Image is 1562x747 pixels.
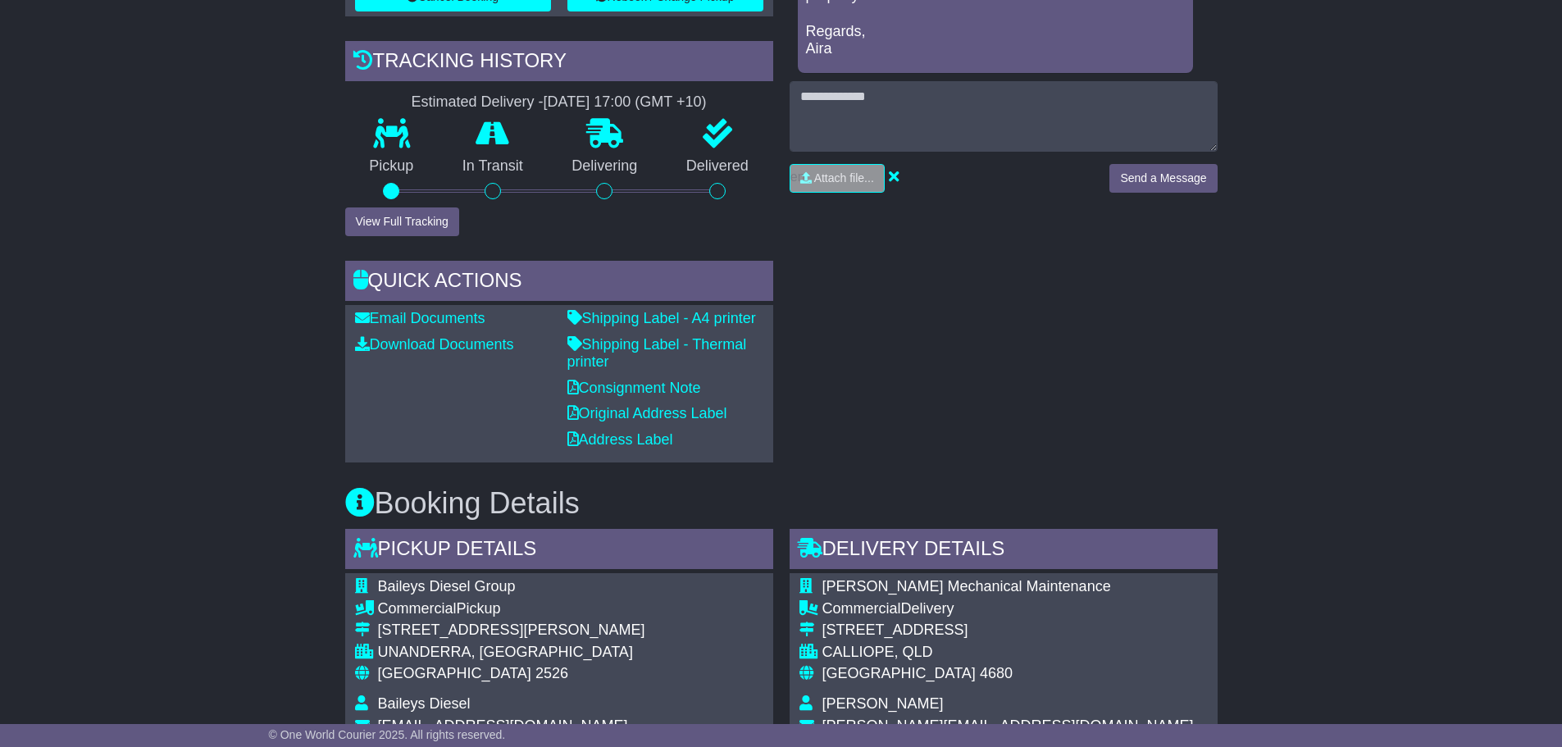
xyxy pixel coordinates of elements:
span: Commercial [378,600,457,617]
a: Shipping Label - Thermal printer [567,336,747,371]
p: In Transit [438,157,548,175]
span: [PERSON_NAME] Mechanical Maintenance [822,578,1111,594]
div: Delivery [822,600,1194,618]
div: Tracking history [345,41,773,85]
p: Delivered [662,157,773,175]
span: Commercial [822,600,901,617]
a: Original Address Label [567,405,727,421]
span: Baileys Diesel Group [378,578,516,594]
span: [EMAIL_ADDRESS][DOMAIN_NAME] [378,717,628,734]
a: Shipping Label - A4 printer [567,310,756,326]
p: Pickup [345,157,439,175]
div: UNANDERRA, [GEOGRAPHIC_DATA] [378,644,645,662]
a: Download Documents [355,336,514,353]
button: Send a Message [1109,164,1217,193]
div: Estimated Delivery - [345,93,773,112]
span: [GEOGRAPHIC_DATA] [378,665,531,681]
span: Baileys Diesel [378,695,471,712]
div: Pickup Details [345,529,773,573]
div: [DATE] 17:00 (GMT +10) [544,93,707,112]
a: Email Documents [355,310,485,326]
span: [PERSON_NAME] [822,695,944,712]
p: Delivering [548,157,663,175]
a: Address Label [567,431,673,448]
span: [GEOGRAPHIC_DATA] [822,665,976,681]
span: 4680 [980,665,1013,681]
div: Pickup [378,600,645,618]
h3: Booking Details [345,487,1218,520]
span: 2526 [535,665,568,681]
button: View Full Tracking [345,207,459,236]
span: [PERSON_NAME][EMAIL_ADDRESS][DOMAIN_NAME] [822,717,1194,734]
div: [STREET_ADDRESS][PERSON_NAME] [378,622,645,640]
a: Consignment Note [567,380,701,396]
div: [STREET_ADDRESS] [822,622,1194,640]
div: Delivery Details [790,529,1218,573]
div: Quick Actions [345,261,773,305]
div: CALLIOPE, QLD [822,644,1194,662]
span: © One World Courier 2025. All rights reserved. [269,728,506,741]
